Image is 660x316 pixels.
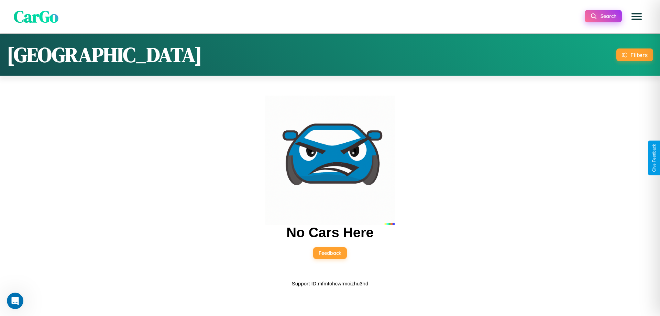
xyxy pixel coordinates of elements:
[7,41,202,69] h1: [GEOGRAPHIC_DATA]
[616,48,653,61] button: Filters
[601,13,616,19] span: Search
[652,144,657,172] div: Give Feedback
[313,247,347,259] button: Feedback
[630,51,648,58] div: Filters
[585,10,622,22] button: Search
[14,5,58,28] span: CarGo
[292,279,368,288] p: Support ID: mfmtohcwrmoizhu3hd
[286,225,373,240] h2: No Cars Here
[265,96,395,225] img: car
[627,7,646,26] button: Open menu
[7,293,23,309] iframe: Intercom live chat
